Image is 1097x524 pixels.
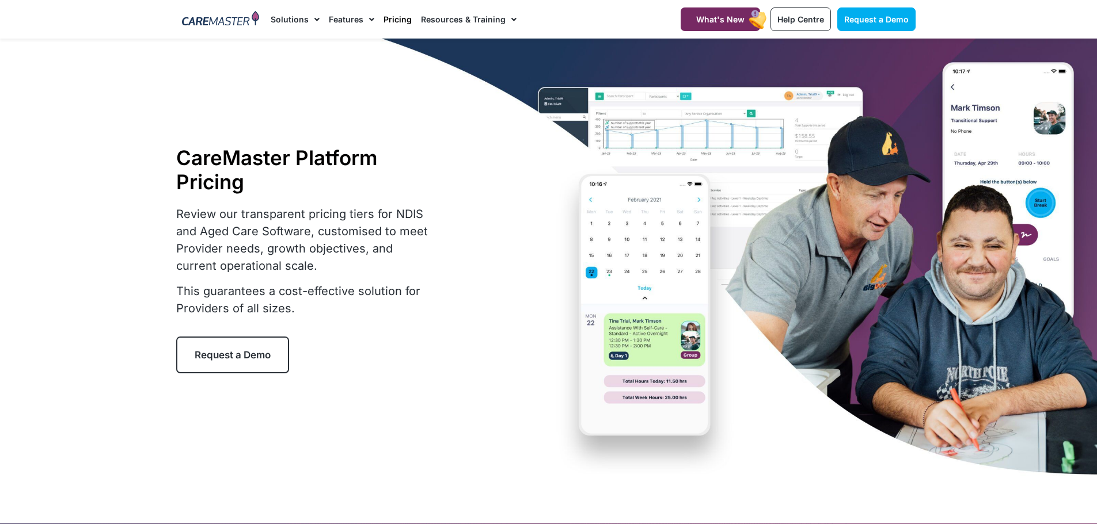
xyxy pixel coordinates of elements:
[176,336,289,373] a: Request a Demo
[681,7,760,31] a: What's New
[176,146,435,194] h1: CareMaster Platform Pricing
[195,349,271,361] span: Request a Demo
[770,7,831,31] a: Help Centre
[837,7,916,31] a: Request a Demo
[182,11,260,28] img: CareMaster Logo
[176,282,435,317] p: This guarantees a cost-effective solution for Providers of all sizes.
[176,205,435,274] p: Review our transparent pricing tiers for NDIS and Aged Care Software, customised to meet Provider...
[844,14,909,24] span: Request a Demo
[777,14,824,24] span: Help Centre
[696,14,745,24] span: What's New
